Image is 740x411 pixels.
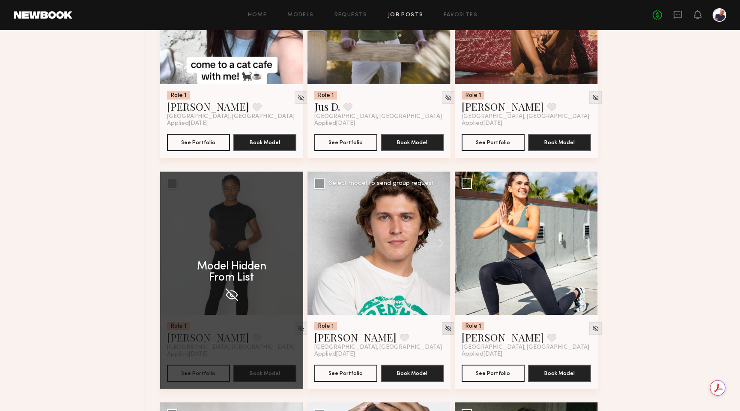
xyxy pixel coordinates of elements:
[462,113,589,120] span: [GEOGRAPHIC_DATA], [GEOGRAPHIC_DATA]
[388,12,424,18] a: Job Posts
[314,134,377,151] button: See Portfolio
[381,369,444,376] a: Book Model
[167,113,295,120] span: [GEOGRAPHIC_DATA], [GEOGRAPHIC_DATA]
[528,369,591,376] a: Book Model
[224,287,239,302] img: Hiding Model
[381,138,444,145] a: Book Model
[314,91,337,100] div: Role 1
[314,344,442,351] span: [GEOGRAPHIC_DATA], [GEOGRAPHIC_DATA]
[297,94,304,101] img: Unhide Model
[314,113,442,120] span: [GEOGRAPHIC_DATA], [GEOGRAPHIC_DATA]
[528,365,591,382] button: Book Model
[248,12,267,18] a: Home
[314,330,397,344] a: [PERSON_NAME]
[314,322,337,330] div: Role 1
[462,134,525,151] button: See Portfolio
[233,138,296,145] a: Book Model
[462,120,591,127] div: Applied [DATE]
[592,94,599,101] img: Unhide Model
[462,330,544,344] a: [PERSON_NAME]
[167,100,249,113] a: [PERSON_NAME]
[592,325,599,332] img: Unhide Model
[329,181,434,187] div: Select model to send group request
[233,134,296,151] button: Book Model
[167,134,230,151] button: See Portfolio
[167,91,190,100] div: Role 1
[462,344,589,351] span: [GEOGRAPHIC_DATA], [GEOGRAPHIC_DATA]
[314,120,444,127] div: Applied [DATE]
[314,351,444,358] div: Applied [DATE]
[381,365,444,382] button: Book Model
[197,261,266,284] p: Model Hidden From List
[462,322,484,330] div: Role 1
[314,365,377,382] button: See Portfolio
[314,100,340,113] a: Jus D.
[462,100,544,113] a: [PERSON_NAME]
[462,365,525,382] button: See Portfolio
[462,351,591,358] div: Applied [DATE]
[167,120,296,127] div: Applied [DATE]
[528,138,591,145] a: Book Model
[462,91,484,100] div: Role 1
[528,134,591,151] button: Book Model
[444,12,477,18] a: Favorites
[445,94,452,101] img: Unhide Model
[334,12,367,18] a: Requests
[287,12,313,18] a: Models
[381,134,444,151] button: Book Model
[445,325,452,332] img: Unhide Model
